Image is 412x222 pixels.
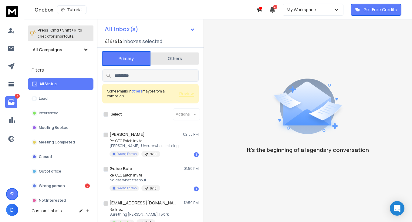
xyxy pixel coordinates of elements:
button: Get Free Credits [351,4,401,16]
h1: [EMAIL_ADDRESS][DOMAIN_NAME] [110,200,176,206]
p: Re: CEO Batch Invite [110,173,160,178]
button: Meeting Booked [28,122,93,134]
p: 9/10 [150,186,157,191]
button: Review [179,91,194,97]
p: Wrong Person [117,186,137,190]
p: Not Interested [39,198,66,203]
p: 12:59 PM [184,200,199,205]
h1: All Inbox(s) [105,26,138,32]
span: Cmd + Shift + k [49,27,77,34]
p: My Workspace [287,7,319,13]
button: Closed [28,151,93,163]
span: others [132,89,142,94]
p: Press to check for shortcuts. [38,27,82,39]
div: Onebox [35,5,256,14]
p: Closed [39,154,52,159]
p: Out of office [39,169,61,174]
p: Wrong person [39,183,65,188]
div: 1 [194,187,199,191]
p: 2 [15,94,20,99]
h3: Custom Labels [32,208,62,214]
p: Meeting Booked [39,125,69,130]
p: Meeting Completed [39,140,75,145]
p: Sure thing [PERSON_NAME], I work [110,212,169,217]
p: Lead [39,96,48,101]
p: 02:55 PM [183,132,199,137]
p: Wrong Person [117,152,137,156]
button: D [6,204,18,216]
p: [PERSON_NAME], Unsure what I’m being [110,143,179,148]
div: Open Intercom Messenger [390,201,404,216]
p: It’s the beginning of a legendary conversation [247,146,369,154]
p: Interested [39,111,59,116]
label: Select [111,112,122,117]
p: Re: CEO Batch Invite [110,139,179,143]
h1: [PERSON_NAME] [110,131,145,137]
button: Primary [102,51,150,66]
h1: All Campaigns [33,47,62,53]
p: No idea what it’s about [110,178,160,183]
div: 1 [194,152,199,157]
button: Lead [28,92,93,105]
button: Out of office [28,165,93,177]
h3: Filters [28,66,93,74]
p: All Status [39,82,57,86]
h1: Guise Bule [110,166,132,172]
p: 01:56 PM [184,166,199,171]
button: Wrong person2 [28,180,93,192]
p: Re: Erez [110,207,169,212]
span: 27 [273,5,277,9]
div: 2 [85,183,90,188]
p: Get Free Credits [363,7,397,13]
button: Not Interested [28,194,93,207]
a: 2 [5,96,17,108]
p: 9/10 [150,152,157,156]
button: All Status [28,78,93,90]
button: Others [150,52,199,65]
div: Some emails in maybe from a campaign [107,89,179,99]
button: Meeting Completed [28,136,93,148]
h3: Inboxes selected [123,38,162,45]
button: All Campaigns [28,44,93,56]
button: All Inbox(s) [100,23,200,35]
button: Tutorial [57,5,86,14]
button: Interested [28,107,93,119]
span: 414 / 414 [105,38,122,45]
